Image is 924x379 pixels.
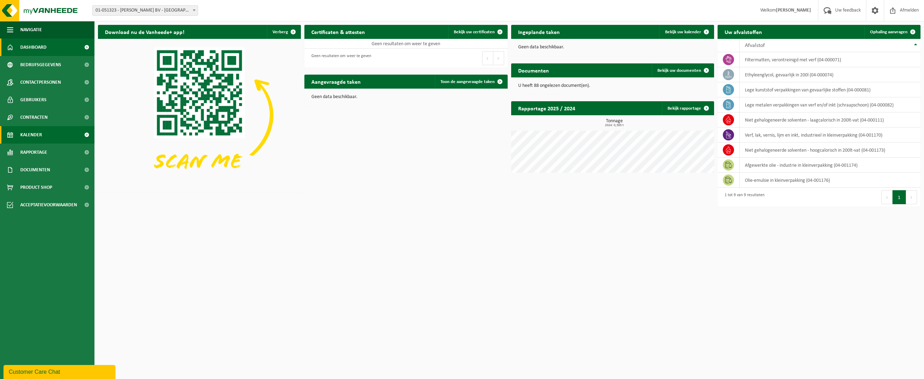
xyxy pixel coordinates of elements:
td: lege kunststof verpakkingen van gevaarlijke stoffen (04-000081) [740,82,921,97]
h2: Download nu de Vanheede+ app! [98,25,191,39]
span: Toon de aangevraagde taken [440,80,495,84]
span: Rapportage [20,144,47,161]
a: Toon de aangevraagde taken [435,75,507,89]
span: 2024: 0,385 t [515,124,714,127]
td: afgewerkte olie - industrie in kleinverpakking (04-001174) [740,158,921,173]
iframe: chat widget [3,364,117,379]
span: Verberg [273,30,288,34]
button: Previous [482,51,493,65]
button: 1 [893,190,906,204]
span: Dashboard [20,39,47,56]
td: niet gehalogeneerde solventen - laagcalorisch in 200lt-vat (04-000111) [740,112,921,128]
button: Verberg [267,25,300,39]
div: Geen resultaten om weer te geven [308,50,371,66]
span: Kalender [20,126,42,144]
span: Navigatie [20,21,42,39]
span: Product Shop [20,179,52,196]
img: Download de VHEPlus App [98,39,301,191]
a: Bekijk uw certificaten [448,25,507,39]
h2: Aangevraagde taken [304,75,368,88]
h2: Ingeplande taken [511,25,567,39]
p: Geen data beschikbaar. [518,45,707,50]
td: Geen resultaten om weer te geven [304,39,507,49]
span: 01-051323 - LAZOORE ERIK BV - NIEUWPOORT [92,5,198,16]
span: 01-051323 - LAZOORE ERIK BV - NIEUWPOORT [93,6,198,15]
h2: Rapportage 2025 / 2024 [511,101,582,115]
strong: [PERSON_NAME] [776,8,811,13]
td: lege metalen verpakkingen van verf en/of inkt (schraapschoon) (04-000082) [740,97,921,112]
h2: Documenten [511,63,556,77]
span: Bekijk uw certificaten [454,30,495,34]
span: Afvalstof [745,43,765,48]
span: Acceptatievoorwaarden [20,196,77,214]
td: verf, lak, vernis, lijm en inkt, industrieel in kleinverpakking (04-001170) [740,128,921,143]
a: Bekijk rapportage [662,101,713,115]
a: Bekijk uw documenten [652,63,713,77]
p: U heeft 88 ongelezen document(en). [518,83,707,88]
span: Gebruikers [20,91,47,109]
h2: Uw afvalstoffen [718,25,769,39]
td: filtermatten, verontreinigd met verf (04-000071) [740,52,921,67]
h2: Certificaten & attesten [304,25,372,39]
a: Bekijk uw kalender [660,25,713,39]
span: Bekijk uw kalender [665,30,701,34]
span: Documenten [20,161,50,179]
button: Previous [881,190,893,204]
span: Bedrijfsgegevens [20,56,61,74]
h3: Tonnage [515,119,714,127]
td: niet gehalogeneerde solventen - hoogcalorisch in 200lt-vat (04-001173) [740,143,921,158]
span: Contracten [20,109,48,126]
td: ethyleenglycol, gevaarlijk in 200l (04-000074) [740,67,921,82]
span: Bekijk uw documenten [657,68,701,73]
div: 1 tot 9 van 9 resultaten [721,189,764,205]
span: Contactpersonen [20,74,61,91]
button: Next [906,190,917,204]
button: Next [493,51,504,65]
td: olie-emulsie in kleinverpakking (04-001176) [740,173,921,188]
a: Ophaling aanvragen [865,25,920,39]
p: Geen data beschikbaar. [311,95,500,99]
span: Ophaling aanvragen [870,30,908,34]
